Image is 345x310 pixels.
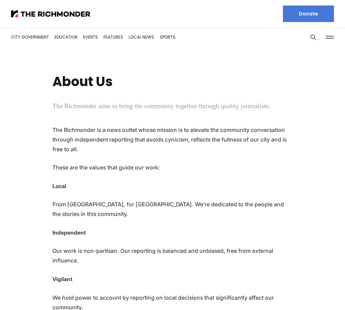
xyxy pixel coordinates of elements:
p: We hold power to account by reporting on local decisions that significantly affect our community. [52,283,293,302]
p: These are the values that guide our work: [52,163,293,172]
a: Local News [129,34,154,40]
iframe: portal-trigger [287,276,345,310]
h1: About Us [52,74,113,89]
p: From [GEOGRAPHIC_DATA], for [GEOGRAPHIC_DATA]. We’re dedicated to the people and the stories in t... [52,199,293,219]
a: Sports [160,34,176,40]
a: Events [83,34,98,40]
strong: Independent [52,229,86,236]
p: The Richmonder aims to bring the community together through quality journalism. [52,101,270,111]
a: Features [103,34,123,40]
a: Donate [283,6,334,22]
strong: Vigilant [52,266,72,273]
p: The Richmonder is a news outlet whose mission is to elevate the community conversation through in... [52,125,293,154]
strong: Local [52,183,66,189]
a: Education [55,34,78,40]
img: The Richmonder [11,10,90,17]
a: City Government [11,34,49,40]
button: Search this site [308,32,318,42]
p: Our work is non-partisan. Our reporting is balanced and unbiased, free from external influence. [52,246,293,256]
